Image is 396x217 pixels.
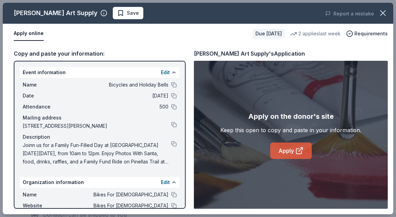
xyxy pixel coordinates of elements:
button: Apply online [14,26,44,41]
span: Save [127,9,139,17]
span: [DATE] [69,92,168,100]
div: Apply on the donor's site [248,111,334,122]
span: Bikes For [DEMOGRAPHIC_DATA] [69,191,168,199]
span: Bikes For [DEMOGRAPHIC_DATA] [69,202,168,210]
button: Save [113,7,143,19]
div: Copy and paste your information: [14,49,186,58]
span: Joinn us for a Family Fun-Filled Day at [GEOGRAPHIC_DATA] [DATE][DATE], from 10am to 12pm. Enjoy ... [23,141,171,166]
span: Requirements [354,30,388,38]
div: [PERSON_NAME] Art Supply [14,8,98,19]
button: Report a mistake [325,10,374,18]
span: Website [23,202,69,210]
div: Keep this open to copy and paste in your information. [220,126,361,134]
span: [STREET_ADDRESS][PERSON_NAME] [23,122,171,130]
div: Organization information [20,177,179,188]
div: Mailing address [23,114,177,122]
div: Description [23,133,177,141]
span: Name [23,191,69,199]
div: Due [DATE] [253,29,285,38]
span: Attendance [23,103,69,111]
button: Edit [161,68,170,77]
span: Bicycles and Holiday Bells [69,81,168,89]
span: Date [23,92,69,100]
span: 500 [69,103,168,111]
a: Apply [270,142,312,159]
span: Name [23,81,69,89]
div: 2 applies last week [290,30,341,38]
button: Edit [161,178,170,186]
button: Requirements [346,30,388,38]
div: Event information [20,67,179,78]
div: [PERSON_NAME] Art Supply's Application [194,49,305,58]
